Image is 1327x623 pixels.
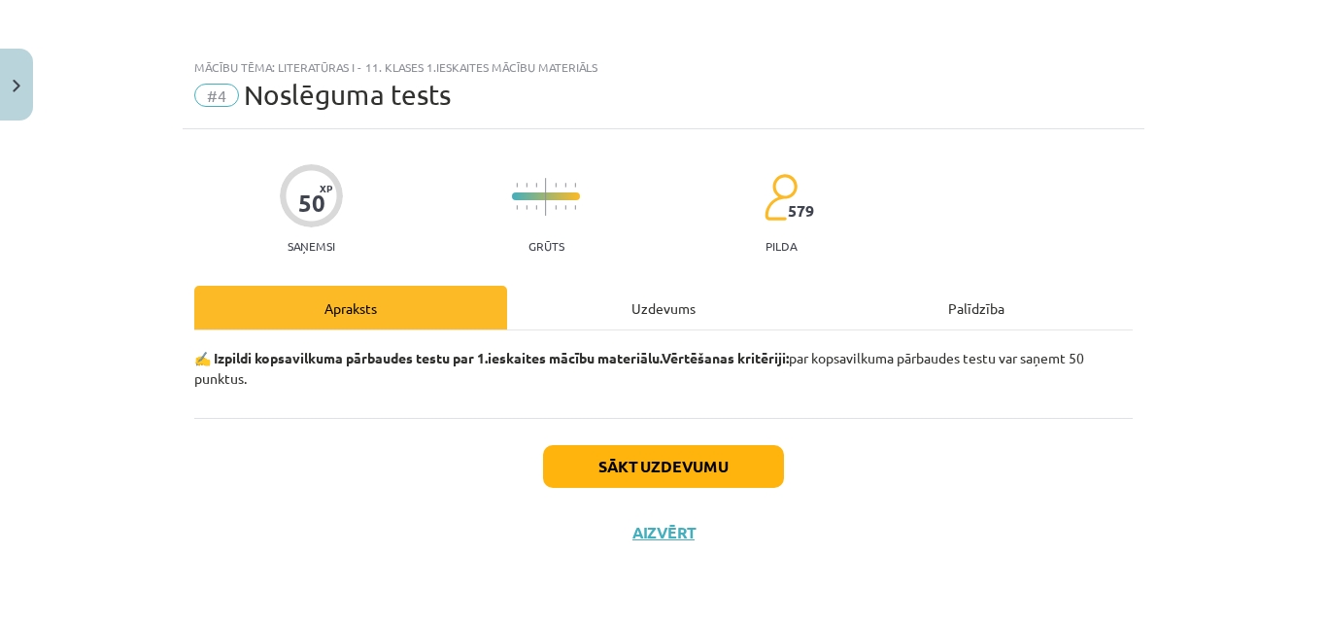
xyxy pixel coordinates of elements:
[244,79,451,111] span: Noslēguma tests
[298,190,325,217] div: 50
[516,183,518,188] img: icon-short-line-57e1e144782c952c97e751825c79c345078a6d821885a25fce030b3d8c18986b.svg
[788,202,814,220] span: 579
[320,183,332,193] span: XP
[820,286,1133,329] div: Palīdzība
[555,205,557,210] img: icon-short-line-57e1e144782c952c97e751825c79c345078a6d821885a25fce030b3d8c18986b.svg
[194,349,662,366] b: ✍️ Izpildi kopsavilkuma pārbaudes testu par 1.ieskaites mācību materiālu.
[526,205,527,210] img: icon-short-line-57e1e144782c952c97e751825c79c345078a6d821885a25fce030b3d8c18986b.svg
[516,205,518,210] img: icon-short-line-57e1e144782c952c97e751825c79c345078a6d821885a25fce030b3d8c18986b.svg
[535,205,537,210] img: icon-short-line-57e1e144782c952c97e751825c79c345078a6d821885a25fce030b3d8c18986b.svg
[535,183,537,188] img: icon-short-line-57e1e144782c952c97e751825c79c345078a6d821885a25fce030b3d8c18986b.svg
[564,183,566,188] img: icon-short-line-57e1e144782c952c97e751825c79c345078a6d821885a25fce030b3d8c18986b.svg
[194,60,1133,74] div: Mācību tēma: Literatūras i - 11. klases 1.ieskaites mācību materiāls
[766,239,797,253] p: pilda
[564,205,566,210] img: icon-short-line-57e1e144782c952c97e751825c79c345078a6d821885a25fce030b3d8c18986b.svg
[507,286,820,329] div: Uzdevums
[280,239,343,253] p: Saņemsi
[194,348,1133,389] p: par kopsavilkuma pārbaudes testu var saņemt 50 punktus.
[555,183,557,188] img: icon-short-line-57e1e144782c952c97e751825c79c345078a6d821885a25fce030b3d8c18986b.svg
[662,349,789,366] strong: Vērtēšanas kritēriji:
[574,205,576,210] img: icon-short-line-57e1e144782c952c97e751825c79c345078a6d821885a25fce030b3d8c18986b.svg
[543,445,784,488] button: Sākt uzdevumu
[764,173,798,222] img: students-c634bb4e5e11cddfef0936a35e636f08e4e9abd3cc4e673bd6f9a4125e45ecb1.svg
[526,183,527,188] img: icon-short-line-57e1e144782c952c97e751825c79c345078a6d821885a25fce030b3d8c18986b.svg
[545,178,547,216] img: icon-long-line-d9ea69661e0d244f92f715978eff75569469978d946b2353a9bb055b3ed8787d.svg
[627,523,700,542] button: Aizvērt
[194,84,239,107] span: #4
[574,183,576,188] img: icon-short-line-57e1e144782c952c97e751825c79c345078a6d821885a25fce030b3d8c18986b.svg
[528,239,564,253] p: Grūts
[194,286,507,329] div: Apraksts
[13,80,20,92] img: icon-close-lesson-0947bae3869378f0d4975bcd49f059093ad1ed9edebbc8119c70593378902aed.svg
